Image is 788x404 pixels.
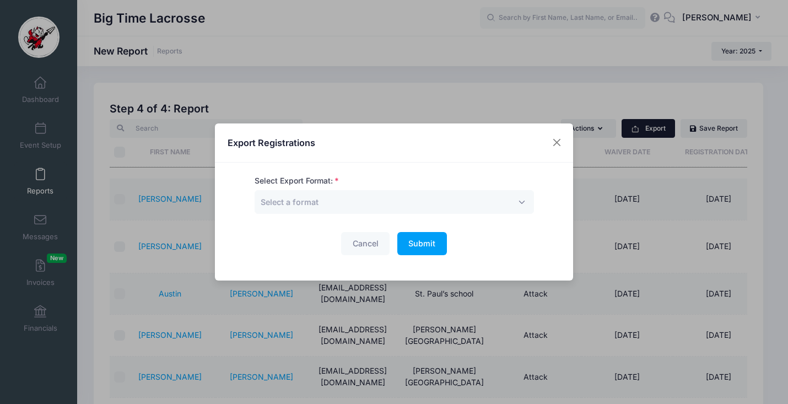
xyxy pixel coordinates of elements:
[255,175,339,187] label: Select Export Format:
[255,190,534,214] span: Select a format
[261,197,319,207] span: Select a format
[397,232,447,256] button: Submit
[261,196,319,208] span: Select a format
[547,133,567,153] button: Close
[228,136,315,149] h4: Export Registrations
[341,232,390,256] button: Cancel
[408,239,435,248] span: Submit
